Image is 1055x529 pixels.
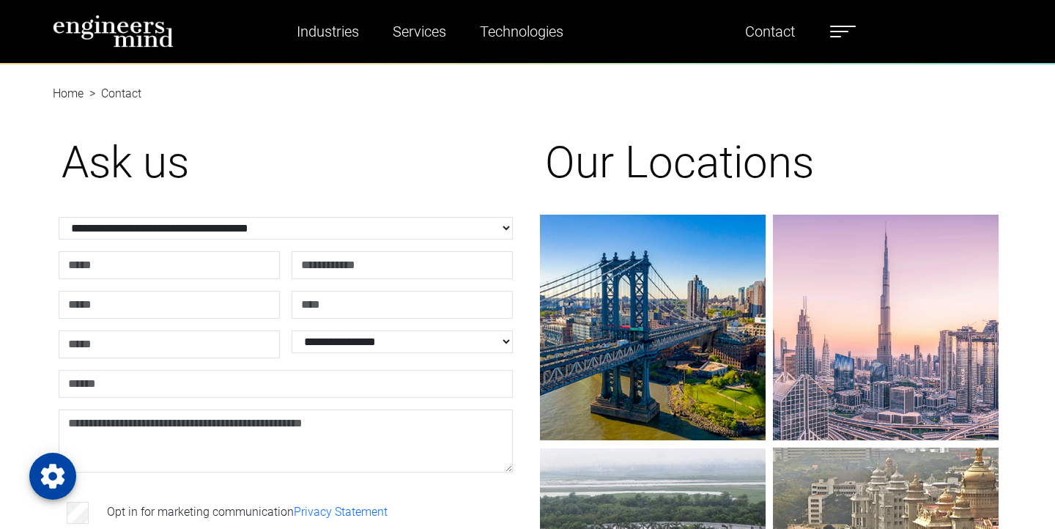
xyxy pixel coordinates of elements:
h1: Ask us [62,136,510,189]
a: Industries [291,15,365,48]
a: Home [53,86,84,100]
a: Technologies [474,15,569,48]
h1: Our Locations [545,136,993,189]
li: Contact [84,85,141,103]
a: Privacy Statement [294,505,388,519]
nav: breadcrumb [53,70,1002,88]
img: logo [53,15,174,48]
a: Contact [739,15,801,48]
a: Services [387,15,452,48]
img: gif [540,215,766,440]
img: gif [773,215,999,440]
label: Opt in for marketing communication [107,503,388,521]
